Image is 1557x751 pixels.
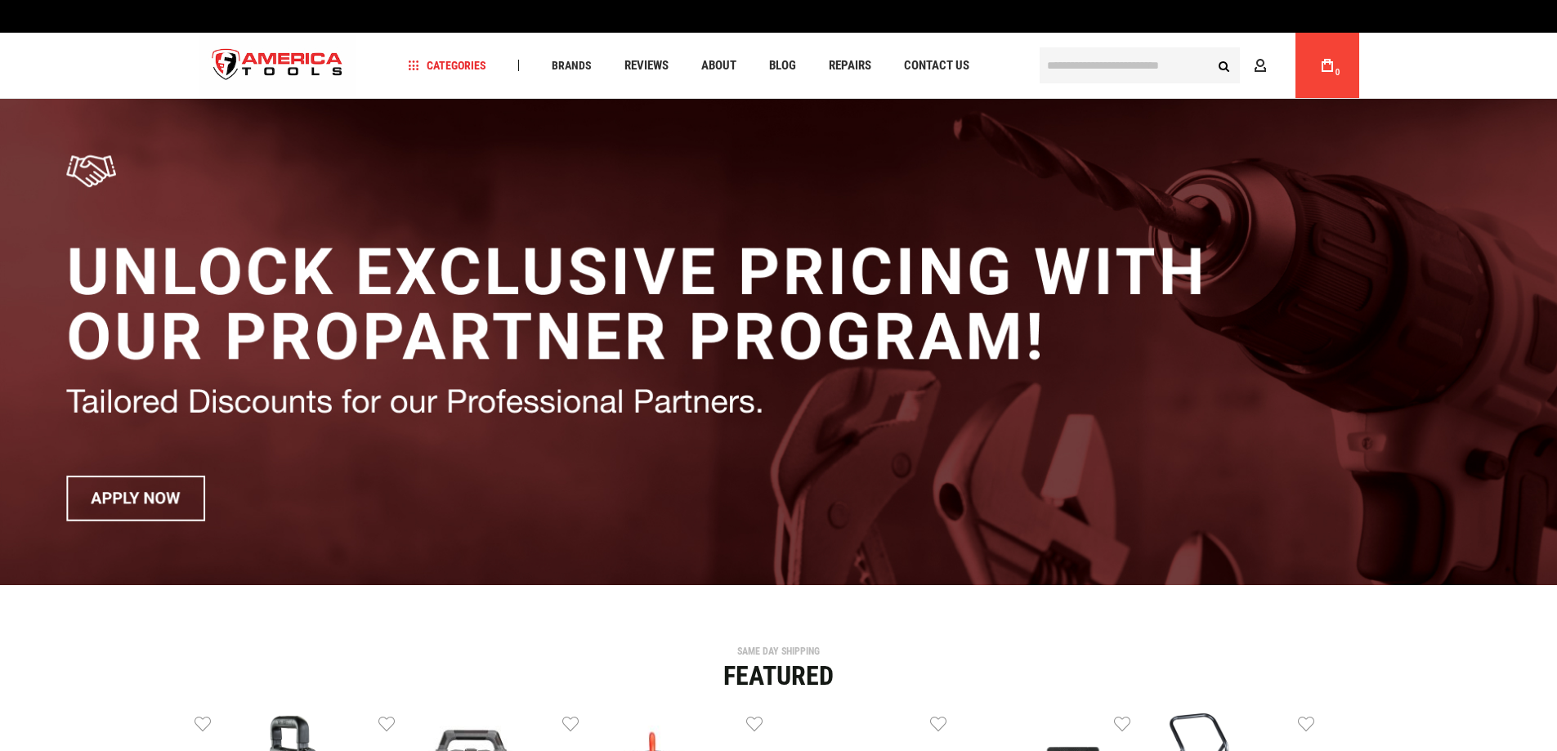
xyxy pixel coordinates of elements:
[762,55,803,77] a: Blog
[694,55,744,77] a: About
[195,663,1363,689] div: Featured
[408,60,486,71] span: Categories
[904,60,969,72] span: Contact Us
[199,35,357,96] a: store logo
[1336,68,1340,77] span: 0
[821,55,879,77] a: Repairs
[195,646,1363,656] div: SAME DAY SHIPPING
[1312,33,1343,98] a: 0
[552,60,592,71] span: Brands
[829,60,871,72] span: Repairs
[624,60,669,72] span: Reviews
[1209,50,1240,81] button: Search
[400,55,494,77] a: Categories
[701,60,736,72] span: About
[617,55,676,77] a: Reviews
[544,55,599,77] a: Brands
[769,60,796,72] span: Blog
[199,35,357,96] img: America Tools
[897,55,977,77] a: Contact Us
